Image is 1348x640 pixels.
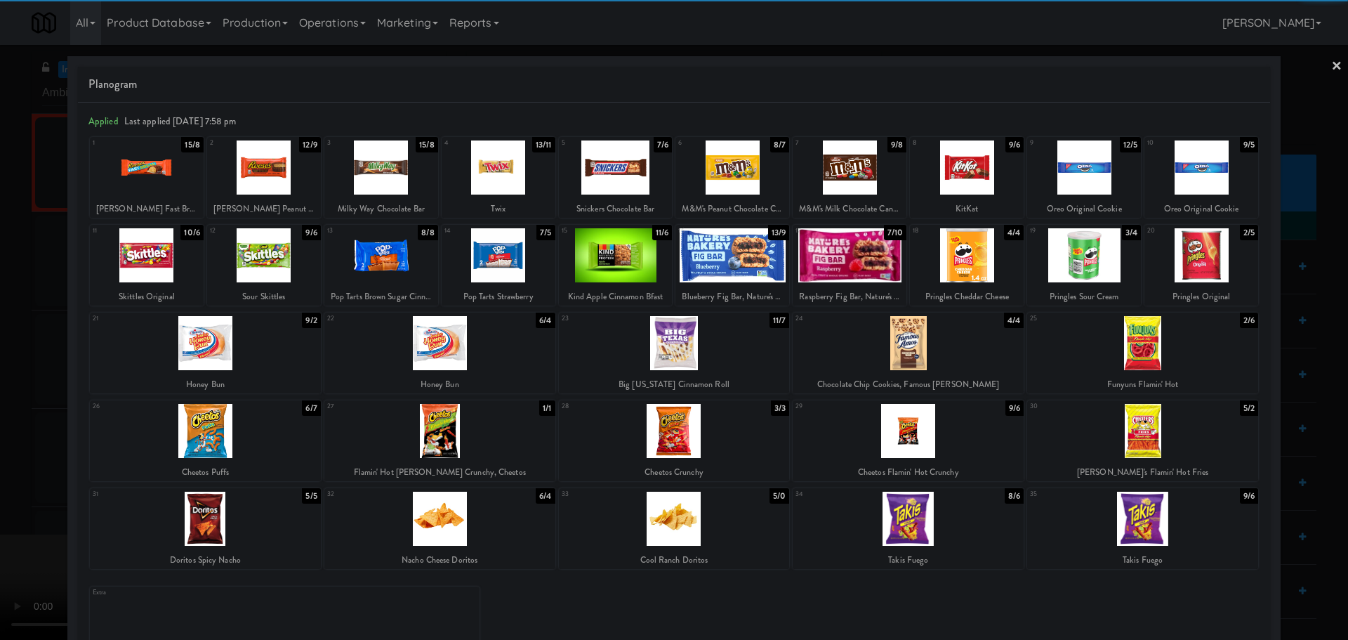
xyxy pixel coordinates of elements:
[1027,464,1258,481] div: [PERSON_NAME]'s Flamin' Hot Fries
[1027,551,1258,569] div: Takis Fuego
[302,488,320,504] div: 5/5
[793,288,906,306] div: Raspberry Fig Bar, Nature's Bakery
[1144,288,1258,306] div: Pringles Original
[444,225,498,237] div: 14
[1240,400,1258,416] div: 5/2
[302,225,320,240] div: 9/6
[207,137,321,218] div: 212/9[PERSON_NAME] Peanut Butter Cups
[793,200,906,218] div: M&M's Milk Chocolate Candy
[92,551,319,569] div: Doritos Spicy Nacho
[1027,225,1141,306] div: 193/4Pringles Sour Cream
[1240,137,1258,152] div: 9/5
[795,288,904,306] div: Raspberry Fig Bar, Nature's Bakery
[771,400,789,416] div: 3/3
[559,288,673,306] div: Kind Apple Cinnamon Bfast
[327,400,440,412] div: 27
[912,200,1022,218] div: KitKat
[1147,137,1201,149] div: 10
[795,400,908,412] div: 29
[795,464,1022,481] div: Cheetos Flamin' Hot Crunchy
[1027,137,1141,218] div: 912/5Oreo Original Cookie
[769,313,789,328] div: 11/7
[652,225,672,240] div: 11/6
[559,464,790,481] div: Cheetos Crunchy
[793,313,1024,393] div: 244/4Chocolate Chip Cookies, Famous [PERSON_NAME]
[326,200,436,218] div: Milky Way Chocolate Bar
[324,400,555,481] div: 271/1Flamin' Hot [PERSON_NAME] Crunchy, Cheetos
[181,137,203,152] div: 15/8
[1027,200,1141,218] div: Oreo Original Cookie
[180,225,203,240] div: 10/6
[1027,313,1258,393] div: 252/6Funyuns Flamin' Hot
[795,313,908,325] div: 24
[1147,288,1256,306] div: Pringles Original
[795,488,908,500] div: 34
[327,313,440,325] div: 22
[539,400,555,416] div: 1/1
[444,137,498,149] div: 4
[1030,400,1142,412] div: 30
[1144,225,1258,306] div: 202/5Pringles Original
[1029,464,1256,481] div: [PERSON_NAME]'s Flamin' Hot Fries
[562,400,674,412] div: 28
[1240,488,1258,504] div: 9/6
[884,225,906,240] div: 7/10
[561,464,788,481] div: Cheetos Crunchy
[536,488,555,504] div: 6/4
[562,313,674,325] div: 23
[92,376,319,393] div: Honey Bun
[1030,137,1084,149] div: 9
[532,137,555,152] div: 13/11
[1027,376,1258,393] div: Funyuns Flamin' Hot
[92,464,319,481] div: Cheetos Puffs
[442,225,555,306] div: 147/5Pop Tarts Strawberry
[795,137,850,149] div: 7
[536,225,555,240] div: 7/5
[207,288,321,306] div: Sour Skittles
[793,488,1024,569] div: 348/6Takis Fuego
[1004,225,1024,240] div: 4/4
[92,200,201,218] div: [PERSON_NAME] Fast Break
[675,137,789,218] div: 68/7M&M's Peanut Chocolate Candy
[562,488,674,500] div: 33
[326,288,436,306] div: Pop Tarts Brown Sugar Cinnamon
[90,225,204,306] div: 1110/6Skittles Original
[561,551,788,569] div: Cool Ranch Doritos
[93,400,205,412] div: 26
[302,313,320,328] div: 9/2
[442,137,555,218] div: 413/11Twix
[93,488,205,500] div: 31
[559,400,790,481] div: 283/3Cheetos Crunchy
[1005,137,1024,152] div: 9/6
[1029,200,1139,218] div: Oreo Original Cookie
[324,288,438,306] div: Pop Tarts Brown Sugar Cinnamon
[910,137,1024,218] div: 89/6KitKat
[90,400,321,481] div: 266/7Cheetos Puffs
[418,225,437,240] div: 8/8
[444,200,553,218] div: Twix
[1005,488,1024,504] div: 8/6
[210,225,264,237] div: 12
[93,137,147,149] div: 1
[1331,45,1342,89] a: ×
[675,225,789,306] div: 1613/9Blueberry Fig Bar, Nature's Bakery
[561,376,788,393] div: Big [US_STATE] Cinnamon Roll
[90,488,321,569] div: 315/5Doritos Spicy Nacho
[1240,313,1258,328] div: 2/6
[561,288,670,306] div: Kind Apple Cinnamon Bfast
[1029,288,1139,306] div: Pringles Sour Cream
[90,376,321,393] div: Honey Bun
[88,74,1260,95] span: Planogram
[90,551,321,569] div: Doritos Spicy Nacho
[299,137,320,152] div: 12/9
[1004,313,1024,328] div: 4/4
[90,313,321,393] div: 219/2Honey Bun
[324,551,555,569] div: Nacho Cheese Doritos
[912,288,1022,306] div: Pringles Cheddar Cheese
[90,200,204,218] div: [PERSON_NAME] Fast Break
[1027,400,1258,481] div: 305/2[PERSON_NAME]'s Flamin' Hot Fries
[1147,225,1201,237] div: 20
[1122,225,1141,240] div: 3/4
[675,288,789,306] div: Blueberry Fig Bar, Nature's Bakery
[324,464,555,481] div: Flamin' Hot [PERSON_NAME] Crunchy, Cheetos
